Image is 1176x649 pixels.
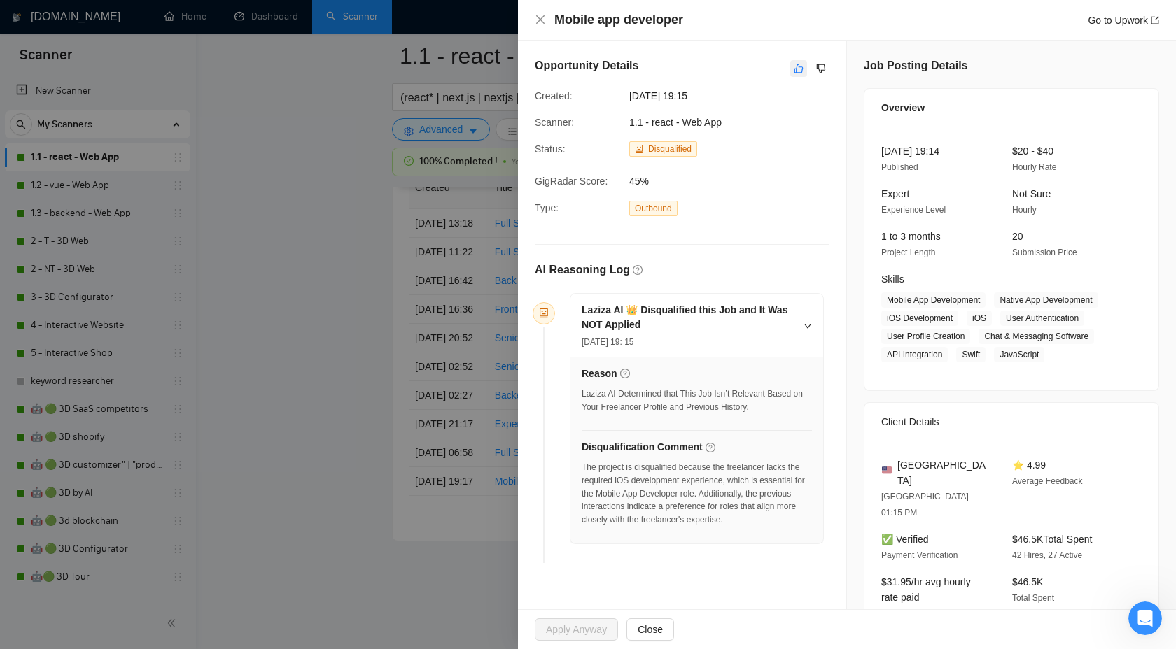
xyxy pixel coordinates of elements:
img: 🇺🇸 [882,465,892,475]
li: During proposal preview generation [33,52,258,65]
span: dislike [816,63,826,74]
div: Client Details [881,403,1142,441]
span: 1 to 3 months [881,231,941,242]
h5: Laziza AI 👑 Disqualified this Job and It Was NOT Applied [582,303,795,332]
span: API Integration [881,347,948,362]
span: [GEOGRAPHIC_DATA] 01:15 PM [881,492,969,518]
span: Scanner: [535,117,574,128]
span: 20 [1012,231,1023,242]
span: [DATE] 19: 15 [582,337,633,347]
iframe: To enrich screen reader interactions, please activate Accessibility in Grammarly extension settings [1128,601,1162,635]
button: Send a message… [240,441,262,464]
h1: AI Assistant from GigRadar 📡 [68,6,218,27]
span: Submission Price [1012,248,1077,257]
h4: Mobile app developer [554,11,683,29]
div: AI Assistant from GigRadar 📡 says… [11,341,269,387]
span: Expert [881,188,909,199]
div: The project is disqualified because the freelancer lacks the required iOS development experience,... [582,461,812,527]
span: Published [881,162,918,172]
span: iOS [967,311,992,326]
div: Help AI Assistant from GigRadar 📡 understand how they’re doing: [22,350,218,377]
span: question-circle [706,443,715,452]
span: Not Sure [1012,188,1051,199]
span: question-circle [620,369,630,378]
div: AI Assistant from GigRadar 📡 says… [11,387,269,469]
span: User Authentication [1000,311,1084,326]
div: Laziza prioritizes recent interactions over old ones when making decisions, so your new feedback ... [22,88,258,171]
span: Skills [881,273,904,285]
h5: Opportunity Details [535,57,638,74]
span: User Profile Creation [881,329,970,344]
span: Outbound [629,201,678,216]
span: $31.95/hr avg hourly rate paid [881,576,971,603]
span: robot [539,308,549,318]
span: $20 - $40 [1012,145,1053,157]
span: Average Feedback [1012,476,1083,486]
span: Mobile App Development [881,292,986,308]
span: Swift [956,347,986,362]
h5: Reason [582,366,617,381]
span: 45% [629,173,839,189]
span: JavaScript [994,347,1044,362]
button: go back [9,10,36,36]
button: Start recording [89,447,100,458]
span: right [804,322,812,330]
span: Native App Development [994,292,1098,308]
a: Go to Upworkexport [1088,15,1159,26]
div: If you need any more help with teaching Laziza AI or have other questions, I’m here to assist. Wo... [22,220,218,303]
button: Close [626,618,674,641]
button: Home [219,10,246,36]
a: Source reference 131066266: [104,159,115,170]
div: AI Assistant from GigRadar 📡 says… [11,212,269,322]
button: Close [535,14,546,26]
span: $46.5K Total Spent [1012,534,1092,545]
div: Did that answer your question? [11,180,188,211]
div: Laziza AI Determined that This Job Isn’t Relevant Based on Your Freelancer Profile and Previous H... [582,387,812,414]
h5: AI Reasoning Log [535,262,630,278]
span: Type: [535,202,559,213]
span: Total Spent [1012,593,1054,603]
span: Experience Level [881,205,946,215]
span: [DATE] 19:15 [629,88,839,104]
div: [DATE] [11,322,269,341]
button: Upload attachment [66,447,78,458]
h5: Disqualification Comment [582,440,703,455]
div: AI Assistant from GigRadar 📡 says… [11,180,269,212]
div: Help AI Assistant from GigRadar 📡 understand how they’re doing: [11,341,230,385]
span: GigRadar Score: [535,176,608,187]
span: Created: [535,90,573,101]
span: [DATE] 19:14 [881,145,939,157]
span: Close [638,622,663,637]
span: [GEOGRAPHIC_DATA] [897,457,990,488]
p: The team can also help [68,27,174,41]
span: Payment Verification [881,550,958,560]
button: Emoji picker [22,447,33,458]
span: Hourly Rate [1012,162,1056,172]
h5: Job Posting Details [864,57,967,74]
span: ⭐ 4.99 [1012,459,1046,471]
span: Project Length [881,248,935,257]
span: like [794,63,804,74]
button: like [790,60,807,77]
span: 578 Hours [881,608,920,618]
button: dislike [813,60,829,77]
span: 42 Hires, 27 Active [1012,550,1082,560]
span: Status: [535,143,566,155]
li: Slack/Telegram alerts [33,68,258,81]
span: iOS Development [881,311,958,326]
span: question-circle [633,265,643,275]
span: Overview [881,100,925,115]
span: 1.1 - react - Web App [629,117,722,128]
textarea: Message… [12,418,268,441]
span: $46.5K [1012,576,1043,587]
div: Did that answer your question? [22,188,176,202]
span: ✅ Verified [881,534,929,545]
span: amazing [170,406,183,418]
span: Chat & Messaging Software [979,329,1094,344]
span: Hourly [1012,205,1037,215]
span: close [535,14,546,25]
div: You rated the conversation [29,404,190,420]
div: If you need any more help with teaching Laziza AI or have other questions, I’m here to assist. Wo... [11,212,230,311]
div: Close [246,10,271,35]
span: export [1151,16,1159,24]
